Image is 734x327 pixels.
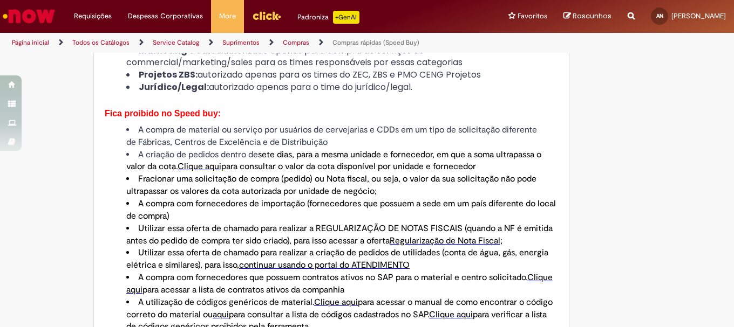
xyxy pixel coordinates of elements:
[8,33,481,53] ul: Trilhas de página
[573,11,611,21] span: Rascunhos
[126,149,541,172] span: sete dias, para a mesma unidade e fornecedor, em que a soma ultrapassa o valor da cota.
[153,38,199,47] a: Service Catalog
[314,297,358,308] a: Clique aqui
[126,297,553,320] span: para acessar o manual de como encontrar o código correto do material ou
[429,309,473,320] a: Clique aqui
[229,309,429,320] span: para consultar a lista de códigos cadastrados no SAP.
[213,309,229,320] a: aqui
[126,272,553,295] a: Clique aqui
[198,68,481,81] span: autorizado apenas para os times do ZEC, ZBS e PMO CENG Projetos
[390,235,502,246] a: Regularização de Nota Fiscal;
[219,11,236,22] span: More
[72,38,130,47] a: Todos os Catálogos
[126,222,558,247] li: Utilizar essa oferta de chamado para realizar a REGULARIZAÇÃO DE NOTAS FISCAIS (quando a NF é emi...
[142,284,344,295] span: para acessar a lista de contratos ativos da companhia
[12,38,49,47] a: Página inicial
[221,161,476,172] span: para consultar o valor da cota disponível por unidade e fornecedor
[126,247,558,272] li: Utilizar essa oferta de chamado para realizar a criação de pedidos de utilidades (conta de água, ...
[126,272,558,296] li: A compra com fornecedores que possuem contratos ativos no SAP para o material e centro solicitado.
[252,8,281,24] img: click_logo_yellow_360x200.png
[105,109,221,118] span: Fica proibido no Speed buy:
[126,149,558,173] li: A criação de pedidos dentro de
[222,38,260,47] a: Suprimentos
[671,11,726,20] span: [PERSON_NAME]
[74,11,112,22] span: Requisições
[126,173,558,198] li: Fracionar uma solicitação de compra (pedido) ou Nota fiscal, ou seja, o valor da sua solicitação ...
[126,198,558,222] li: A compra com fornecedores de importação (fornecedores que possuem a sede em um país diferente do ...
[139,68,198,81] strong: Projetos ZBS:
[139,81,209,93] strong: Jurídico/Legal:
[239,260,410,270] a: continuar usando o portal do ATENDIMENTO
[333,11,359,24] p: +GenAi
[563,11,611,22] a: Rascunhos
[297,11,359,24] div: Padroniza
[518,11,547,22] span: Favoritos
[126,44,463,69] span: autorizado apenas para compra de serviços de commercial/marketing/sales para os times responsávei...
[128,11,203,22] span: Despesas Corporativas
[1,5,57,27] img: ServiceNow
[126,124,558,149] li: A compra de material ou serviço por usuários de cervejarias e CDDs em um tipo de solicitação dife...
[178,161,221,172] a: Clique aqui
[656,12,663,19] span: AN
[283,38,309,47] a: Compras
[332,38,419,47] a: Compras rápidas (Speed Buy)
[209,81,412,93] span: autorizado apenas para o time do jurídico/legal.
